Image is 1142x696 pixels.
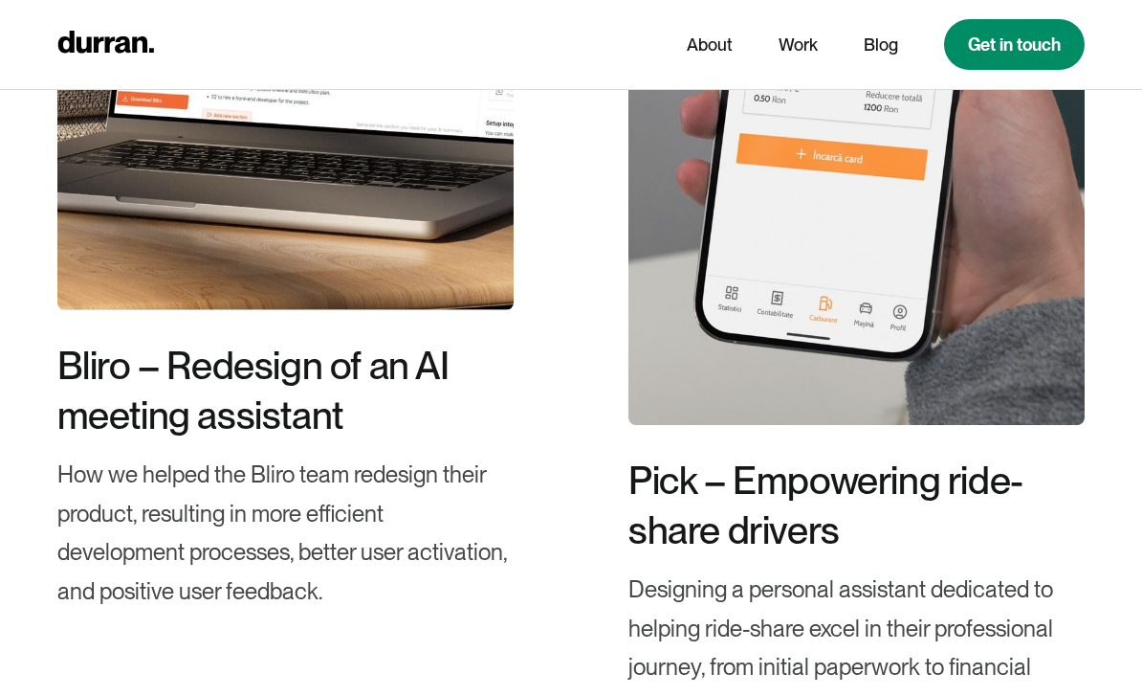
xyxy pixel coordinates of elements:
[687,27,733,63] a: About
[628,456,1085,555] div: Pick – Empowering ride-share drivers
[57,341,514,440] div: Bliro – Redesign of an AI meeting assistant
[864,27,898,63] a: Blog
[57,456,514,612] div: How we helped the Bliro team redesign their product, resulting in more efficient development proc...
[779,27,818,63] a: Work
[944,19,1085,70] a: Get in touch
[57,26,154,63] a: home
